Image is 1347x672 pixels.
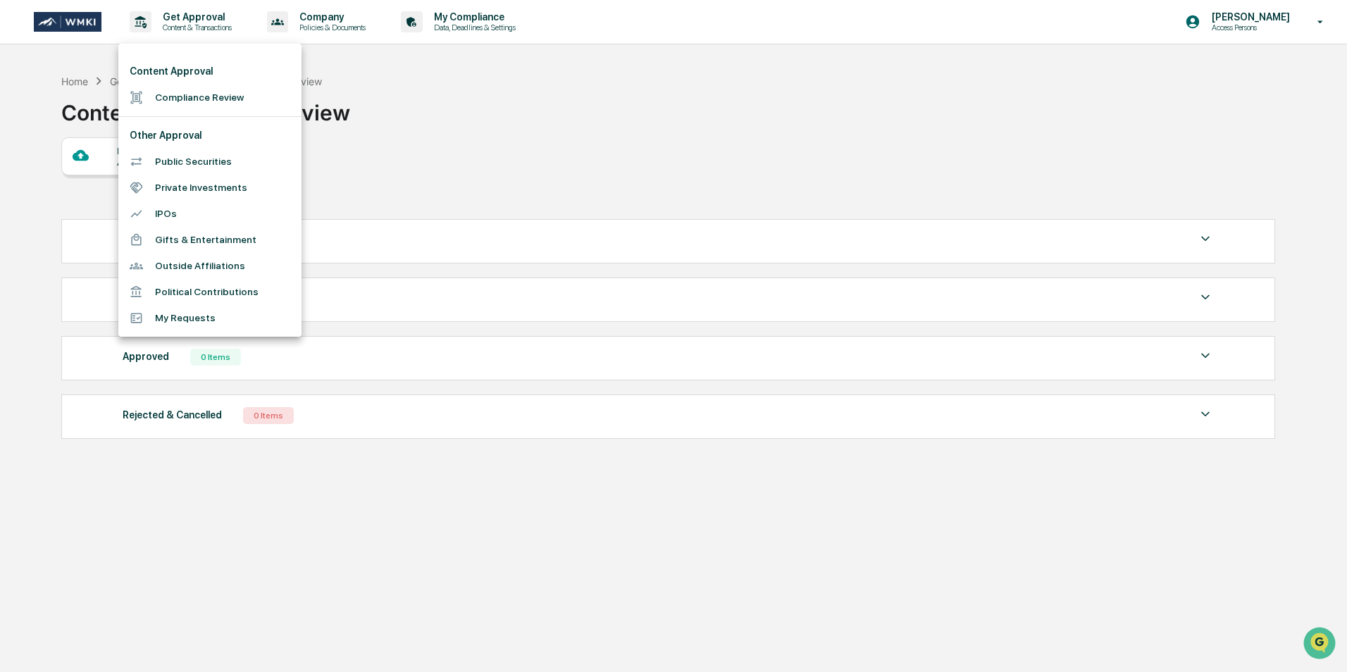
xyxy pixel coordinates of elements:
a: 🗄️Attestations [97,172,180,197]
li: IPOs [118,201,302,227]
li: Other Approval [118,123,302,149]
li: Compliance Review [118,85,302,111]
a: Powered byPylon [99,238,170,249]
iframe: Open customer support [1302,626,1340,664]
img: 1746055101610-c473b297-6a78-478c-a979-82029cc54cd1 [14,108,39,133]
div: 🗄️ [102,179,113,190]
li: Public Securities [118,149,302,175]
button: Start new chat [240,112,256,129]
div: We're available if you need us! [48,122,178,133]
li: Outside Affiliations [118,253,302,279]
li: Gifts & Entertainment [118,227,302,253]
span: Preclearance [28,178,91,192]
div: 🔎 [14,206,25,217]
span: Data Lookup [28,204,89,218]
div: 🖐️ [14,179,25,190]
input: Clear [37,64,232,79]
span: Pylon [140,239,170,249]
a: 🔎Data Lookup [8,199,94,224]
div: Start new chat [48,108,231,122]
li: Content Approval [118,58,302,85]
li: Private Investments [118,175,302,201]
li: My Requests [118,305,302,331]
span: Attestations [116,178,175,192]
p: How can we help? [14,30,256,52]
a: 🖐️Preclearance [8,172,97,197]
li: Political Contributions [118,279,302,305]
